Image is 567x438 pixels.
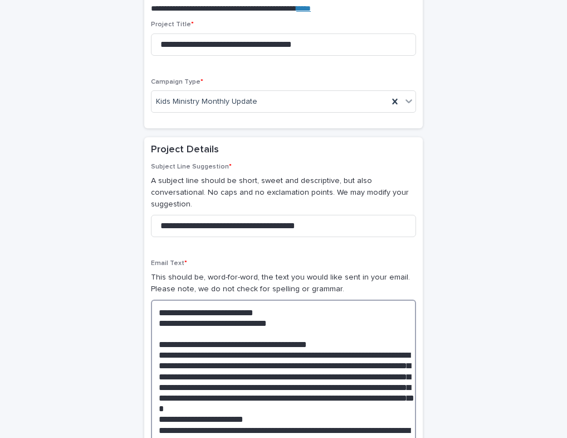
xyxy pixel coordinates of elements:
[151,21,194,28] span: Project Title
[151,272,416,295] p: This should be, word-for-word, the text you would like sent in your email. Please note, we do not...
[151,260,187,267] span: Email Text
[151,144,219,156] h2: Project Details
[151,79,203,85] span: Campaign Type
[151,175,416,210] p: A subject line should be short, sweet and descriptive, but also conversational. No caps and no ex...
[156,96,257,108] span: Kids Ministry Monthly Update
[151,163,232,170] span: Subject Line Suggestion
